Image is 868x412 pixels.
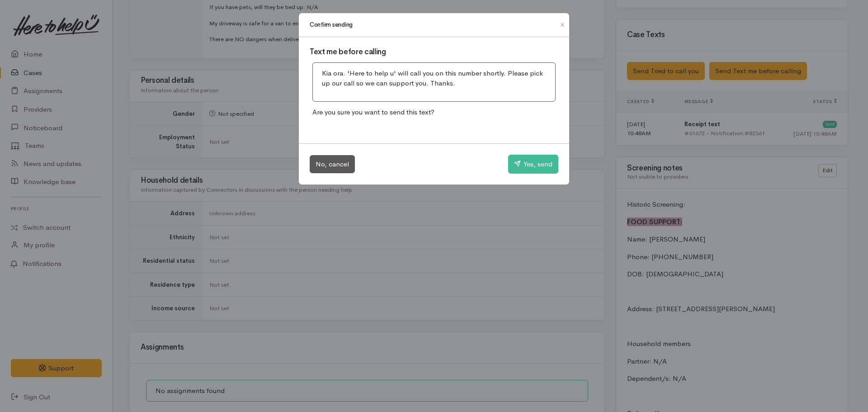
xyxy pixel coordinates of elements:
[555,19,570,30] button: Close
[508,155,558,174] button: Yes, send
[310,20,353,29] h1: Confirm sending
[310,155,355,174] button: No, cancel
[310,48,558,57] h3: Text me before calling
[322,68,546,89] p: Kia ora. 'Here to help u' will call you on this number shortly. Please pick up our call so we can...
[310,104,558,120] p: Are you sure you want to send this text?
